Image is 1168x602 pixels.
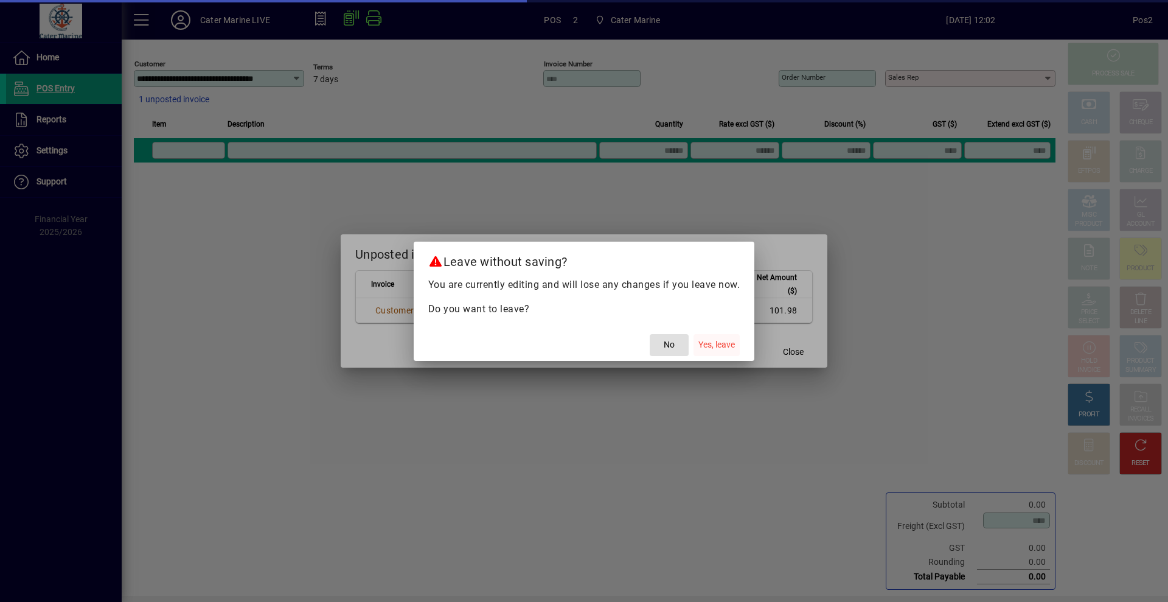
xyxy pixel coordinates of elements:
button: Yes, leave [693,334,740,356]
p: You are currently editing and will lose any changes if you leave now. [428,278,740,292]
button: No [650,334,689,356]
h2: Leave without saving? [414,242,755,277]
span: Yes, leave [698,338,735,351]
p: Do you want to leave? [428,302,740,317]
span: No [664,338,675,351]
